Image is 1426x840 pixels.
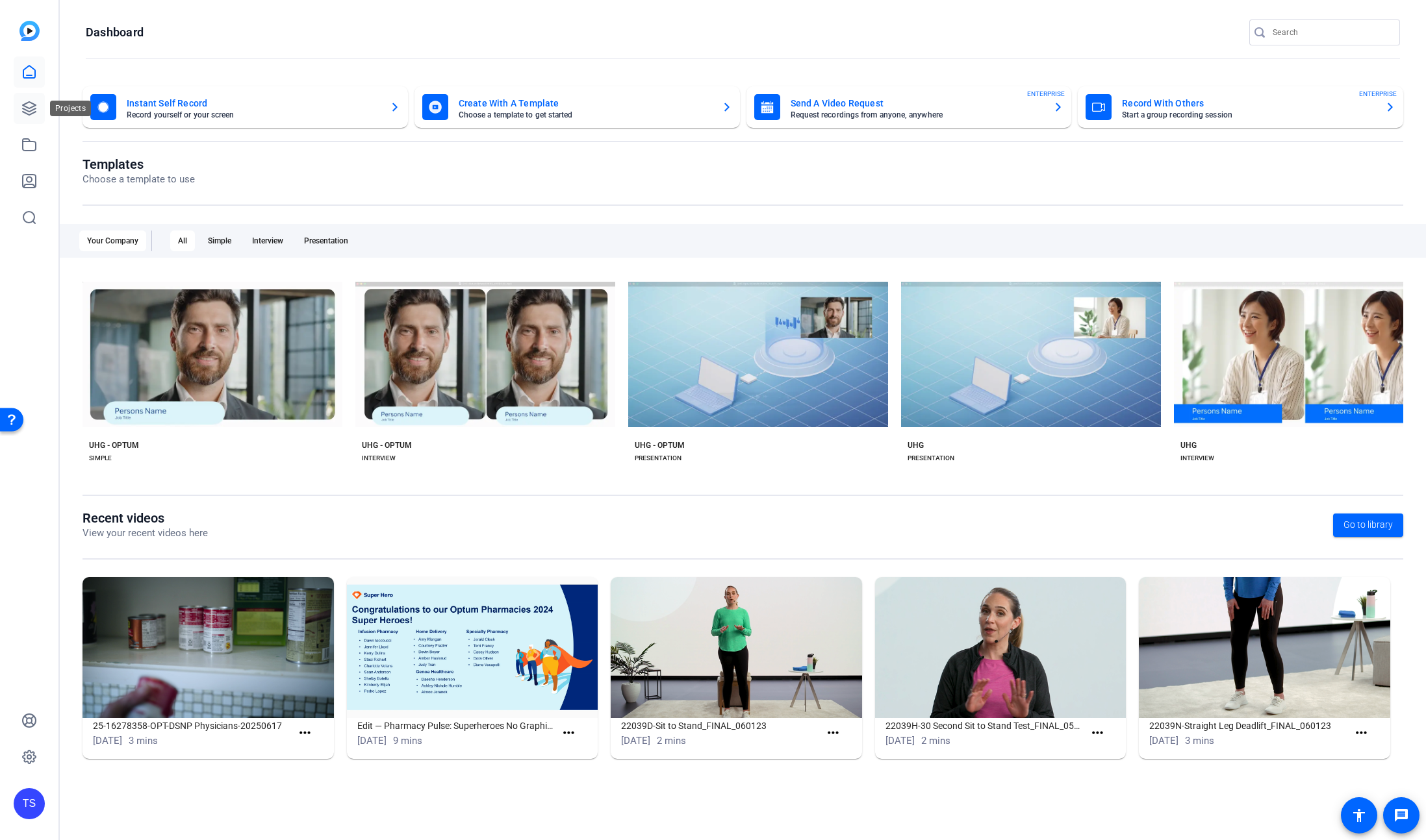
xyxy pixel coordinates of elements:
[875,577,1127,718] img: 22039H-30 Second Sit to Stand Test_FINAL_052323
[83,510,208,526] h1: Recent videos
[297,725,313,741] mat-icon: more_horiz
[79,230,146,251] div: Your Company
[200,230,239,251] div: Simple
[357,718,556,734] h1: Edit — Pharmacy Pulse: Superheroes No Graphics
[908,453,954,463] div: PRESENTATION
[459,111,711,119] mat-card-subtitle: Choose a template to get started
[296,230,356,251] div: Presentation
[1185,735,1214,747] span: 3 mins
[89,440,139,451] div: UHG - OPTUM
[1122,95,1375,111] mat-card-title: Record With Others
[908,440,924,451] div: UHG
[347,577,598,718] img: Edit — Pharmacy Pulse: Superheroes No Graphics
[1394,808,1409,823] mat-icon: message
[791,95,1043,111] mat-card-title: Send A Video Request
[1149,735,1178,747] span: [DATE]
[1122,111,1375,119] mat-card-subtitle: Start a group recording session
[414,86,740,128] button: Create With A TemplateChoose a template to get started
[127,111,379,119] mat-card-subtitle: Record yourself or your screen
[14,788,45,819] div: TS
[244,230,291,251] div: Interview
[1273,25,1390,40] input: Search
[621,735,650,747] span: [DATE]
[885,735,915,747] span: [DATE]
[885,718,1084,734] h1: 22039H-30 Second Sit to Stand Test_FINAL_052323
[825,725,841,741] mat-icon: more_horiz
[791,111,1043,119] mat-card-subtitle: Request recordings from anyone, anywhere
[611,577,862,718] img: 22039D-Sit to Stand_FINAL_060123
[1180,440,1197,451] div: UHG
[1333,513,1403,537] a: Go to library
[83,86,408,128] button: Instant Self RecordRecord yourself or your screen
[86,25,144,40] h1: Dashboard
[657,735,686,747] span: 2 mins
[921,735,950,747] span: 2 mins
[635,440,685,451] div: UHG - OPTUM
[83,172,195,187] p: Choose a template to use
[1078,86,1403,128] button: Record With OthersStart a group recording sessionENTERPRISE
[1089,725,1106,741] mat-icon: more_horiz
[129,735,158,747] span: 3 mins
[561,725,577,741] mat-icon: more_horiz
[89,453,112,463] div: SIMPLE
[362,440,412,451] div: UHG - OPTUM
[746,86,1072,128] button: Send A Video RequestRequest recordings from anyone, anywhereENTERPRISE
[357,735,387,747] span: [DATE]
[83,526,208,541] p: View your recent videos here
[127,95,379,111] mat-card-title: Instant Self Record
[459,95,711,111] mat-card-title: Create With A Template
[1149,718,1348,734] h1: 22039N-Straight Leg Deadlift_FINAL_060123
[170,230,195,251] div: All
[1027,89,1065,99] span: ENTERPRISE
[362,453,396,463] div: INTERVIEW
[1139,577,1390,718] img: 22039N-Straight Leg Deadlift_FINAL_060123
[393,735,422,747] span: 9 mins
[1359,89,1397,99] span: ENTERPRISE
[83,577,334,718] img: 25-16278358-OPT-DSNP Physicians-20250617
[50,101,91,116] div: Projects
[1353,725,1369,741] mat-icon: more_horiz
[635,453,681,463] div: PRESENTATION
[93,735,122,747] span: [DATE]
[93,718,292,734] h1: 25-16278358-OPT-DSNP Physicians-20250617
[621,718,820,734] h1: 22039D-Sit to Stand_FINAL_060123
[83,156,195,172] h1: Templates
[1351,808,1367,823] mat-icon: accessibility
[1343,518,1393,532] span: Go to library
[1180,453,1214,463] div: INTERVIEW
[19,21,40,41] img: blue-gradient.svg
